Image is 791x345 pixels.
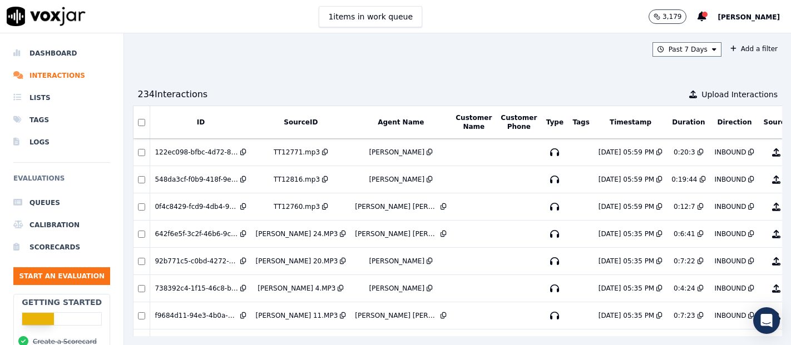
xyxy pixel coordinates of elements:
[13,109,110,131] a: Tags
[672,118,705,127] button: Duration
[674,229,695,238] div: 0:6:41
[22,297,102,308] h2: Getting Started
[599,257,654,266] div: [DATE] 05:35 PM
[155,202,238,211] div: 0f4c8429-fcd9-4db4-9270-761c65d582d1
[378,118,424,127] button: Agent Name
[701,89,778,100] span: Upload Interactions
[663,12,681,21] p: 3,179
[718,13,780,21] span: [PERSON_NAME]
[546,118,563,127] button: Type
[649,9,686,24] button: 3,179
[718,10,791,23] button: [PERSON_NAME]
[155,175,238,184] div: 548da3cf-f0b9-418f-9ed5-3c4d7ee6e2e3
[13,131,110,153] a: Logs
[715,175,746,184] div: INBOUND
[599,175,654,184] div: [DATE] 05:59 PM
[7,7,86,26] img: voxjar logo
[652,42,721,57] button: Past 7 Days
[284,118,318,127] button: SourceID
[763,118,789,127] button: Source
[649,9,698,24] button: 3,179
[13,64,110,87] a: Interactions
[674,284,695,293] div: 0:4:24
[369,148,424,157] div: [PERSON_NAME]
[599,284,654,293] div: [DATE] 05:35 PM
[13,267,110,285] button: Start an Evaluation
[13,236,110,258] a: Scorecards
[355,229,438,238] div: [PERSON_NAME] [PERSON_NAME]
[355,202,438,211] div: [PERSON_NAME] [PERSON_NAME]
[501,113,537,131] button: Customer Phone
[674,202,695,211] div: 0:12:7
[13,42,110,64] a: Dashboard
[671,175,697,184] div: 0:19:44
[369,175,424,184] div: [PERSON_NAME]
[572,118,589,127] button: Tags
[715,148,746,157] div: INBOUND
[155,148,238,157] div: 122ec098-bfbc-4d72-8144-6afcfd3b962d
[715,311,746,320] div: INBOUND
[258,284,335,293] div: [PERSON_NAME] 4.MP3
[718,118,752,127] button: Direction
[155,311,238,320] div: f9684d11-94e3-4b0a-89a8-57cfe1eef705
[715,229,746,238] div: INBOUND
[355,311,438,320] div: [PERSON_NAME] [PERSON_NAME]
[13,192,110,214] a: Queues
[255,311,338,320] div: [PERSON_NAME] 11.MP3
[726,42,782,56] button: Add a filter
[753,307,780,334] div: Open Intercom Messenger
[369,284,424,293] div: [PERSON_NAME]
[274,202,320,211] div: TT12760.mp3
[599,229,654,238] div: [DATE] 05:35 PM
[155,284,238,293] div: 738392c4-1f15-46c8-bd03-26291f630875
[13,214,110,236] a: Calibration
[610,118,651,127] button: Timestamp
[715,202,746,211] div: INBOUND
[599,202,654,211] div: [DATE] 05:59 PM
[674,148,695,157] div: 0:20:3
[155,257,238,266] div: 92b771c5-c0bd-4272-b59d-d7206cfa885e
[689,89,778,100] button: Upload Interactions
[255,229,338,238] div: [PERSON_NAME] 24.MP3
[369,257,424,266] div: [PERSON_NAME]
[715,257,746,266] div: INBOUND
[674,311,695,320] div: 0:7:23
[674,257,695,266] div: 0:7:22
[319,6,422,27] button: 1items in work queue
[13,172,110,192] h6: Evaluations
[599,311,654,320] div: [DATE] 05:35 PM
[13,87,110,109] a: Lists
[599,148,654,157] div: [DATE] 05:59 PM
[197,118,205,127] button: ID
[155,229,238,238] div: 642f6e5f-3c2f-46b6-9cc5-28ba6f18509a
[137,88,207,101] div: 234 Interaction s
[274,175,320,184] div: TT12816.mp3
[715,284,746,293] div: INBOUND
[255,257,338,266] div: [PERSON_NAME] 20.MP3
[274,148,320,157] div: TT12771.mp3
[456,113,492,131] button: Customer Name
